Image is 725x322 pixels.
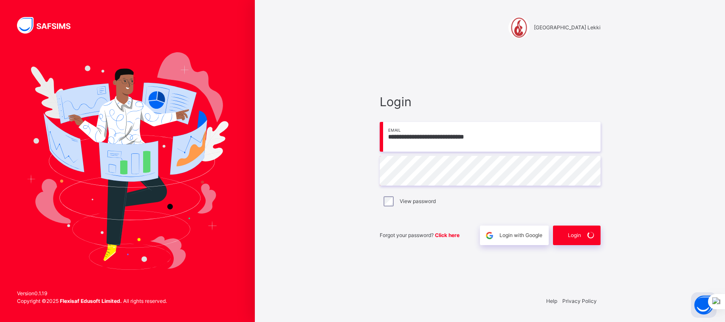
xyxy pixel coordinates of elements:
span: [GEOGRAPHIC_DATA] Lekki [534,24,601,31]
span: Login [380,93,601,111]
strong: Flexisaf Edusoft Limited. [60,298,122,304]
span: Forgot your password? [380,232,460,238]
img: Hero Image [26,52,229,270]
button: Open asap [691,292,717,318]
a: Click here [435,232,460,238]
a: Privacy Policy [562,298,597,304]
span: Login with Google [499,232,542,239]
img: google.396cfc9801f0270233282035f929180a.svg [485,231,494,240]
span: Copyright © 2025 All rights reserved. [17,298,167,304]
img: SAFSIMS Logo [17,17,81,34]
span: Version 0.1.19 [17,290,167,297]
label: View password [400,198,436,205]
a: Help [546,298,557,304]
